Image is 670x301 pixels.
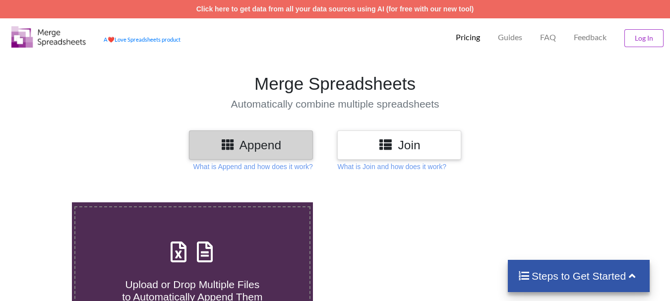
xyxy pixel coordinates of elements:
[108,36,115,43] span: heart
[540,32,556,43] p: FAQ
[574,33,607,41] span: Feedback
[624,29,664,47] button: Log In
[337,162,446,172] p: What is Join and how does it work?
[345,138,454,152] h3: Join
[498,32,522,43] p: Guides
[196,138,305,152] h3: Append
[196,5,474,13] a: Click here to get data from all your data sources using AI (for free with our new tool)
[518,270,640,282] h4: Steps to Get Started
[11,26,86,48] img: Logo.png
[193,162,313,172] p: What is Append and how does it work?
[104,36,181,43] a: AheartLove Spreadsheets product
[456,32,480,43] p: Pricing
